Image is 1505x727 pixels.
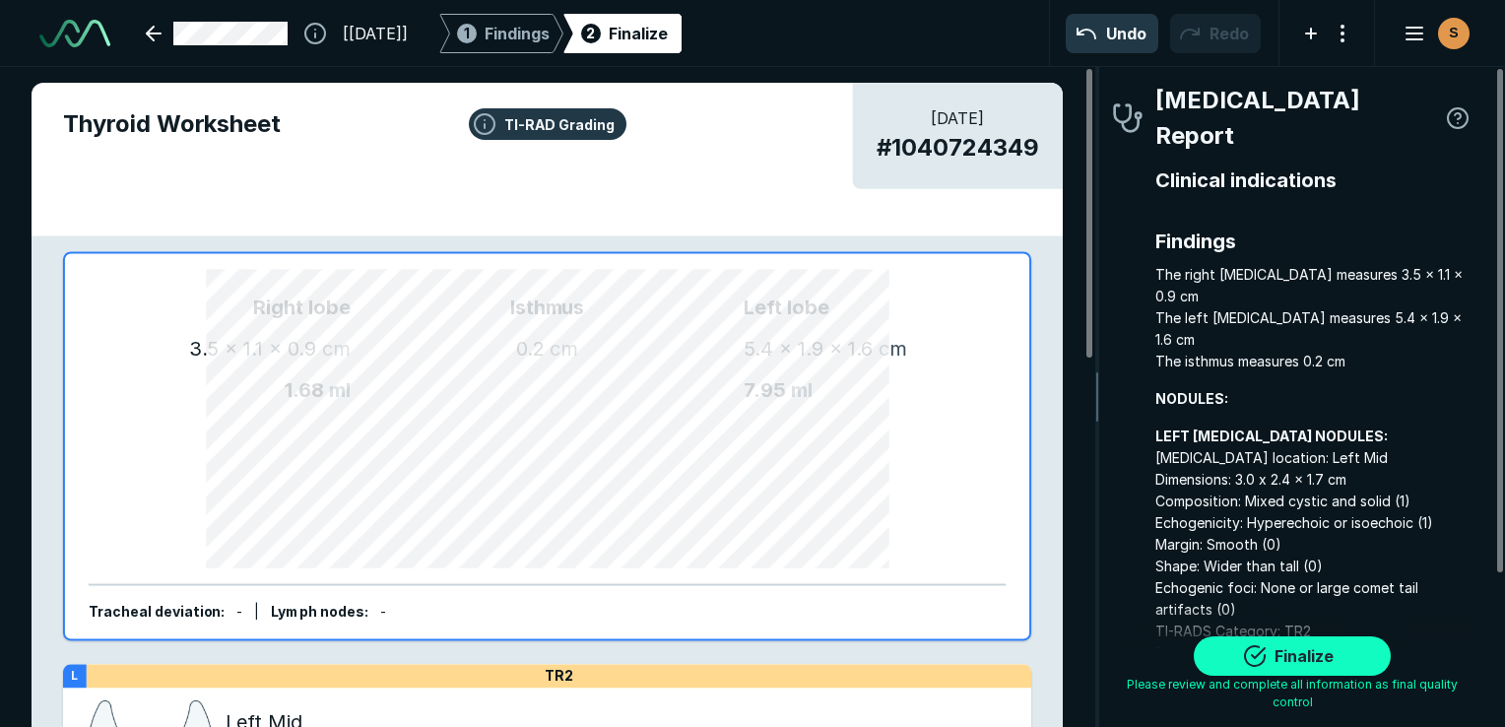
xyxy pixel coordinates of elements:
span: Thyroid Worksheet [63,106,1031,142]
span: Clinical indications [1155,165,1473,195]
span: [[DATE]] [343,22,408,45]
span: S [1449,23,1458,43]
button: Finalize [1194,636,1391,676]
span: 2 [586,23,595,43]
span: cm [879,337,907,361]
strong: LEFT [MEDICAL_DATA] NODULES: [1155,428,1388,444]
span: Left lobe [744,293,982,322]
span: 1.68 [285,378,324,402]
div: avatar-name [1438,18,1470,49]
span: Findings [485,22,550,45]
div: 1Findings [439,14,563,53]
div: 2Finalize [563,14,682,53]
span: Tracheal deviation : [89,604,226,621]
span: 3.5 x 1.1 x 0.9 [189,337,317,361]
span: Right lobe [112,293,351,322]
span: 7.95 [744,378,786,402]
span: cm [550,337,578,361]
span: [MEDICAL_DATA] location: Left Mid Dimensions: 3.0 x 2.4 x 1.7 cm Composition: Mixed cystic and so... [1155,426,1473,664]
span: [DATE] [877,106,1040,130]
span: cm [322,337,351,361]
span: - [380,604,386,621]
button: Undo [1066,14,1158,53]
span: ml [329,378,351,402]
div: - [236,602,242,624]
span: # 1040724349 [877,130,1040,165]
button: Redo [1170,14,1261,53]
span: Findings [1155,227,1473,256]
div: Finalize [609,22,668,45]
span: Please review and complete all information as final quality control [1112,676,1473,711]
span: 5.4 x 1.9 x 1.6 [744,337,873,361]
img: See-Mode Logo [39,20,110,47]
span: Lymph nodes : [271,604,368,621]
span: 1 [464,23,470,43]
span: TR2 [545,667,573,685]
span: 0.2 [516,337,545,361]
span: The right [MEDICAL_DATA] measures 3.5 x 1.1 x 0.9 cm The left [MEDICAL_DATA] measures 5.4 x 1.9 x... [1155,264,1473,372]
span: [MEDICAL_DATA] Report [1155,83,1442,154]
button: TI-RAD Grading [469,108,626,140]
span: ml [791,378,813,402]
button: avatar-name [1391,14,1473,53]
span: Isthmus [351,293,744,322]
div: | [254,602,259,624]
strong: NODULES: [1155,390,1228,407]
a: See-Mode Logo [32,12,118,55]
strong: L [71,668,78,683]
